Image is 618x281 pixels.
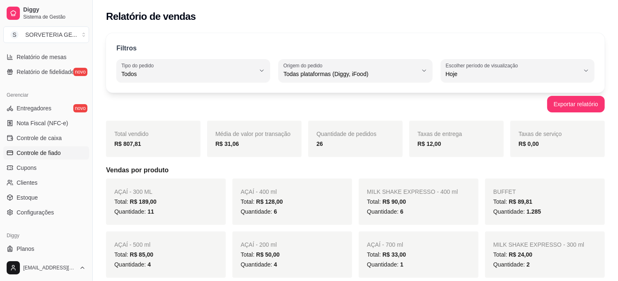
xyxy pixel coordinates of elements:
[493,208,541,215] span: Quantidade:
[17,208,54,217] span: Configurações
[23,264,76,271] span: [EMAIL_ADDRESS][DOMAIN_NAME]
[3,102,89,115] a: Entregadoresnovo
[116,59,270,82] button: Tipo do pedidoTodos
[3,3,89,23] a: DiggySistema de Gestão
[316,131,377,137] span: Quantidade de pedidos
[25,31,77,39] div: SORVETERIA GE ...
[256,198,283,205] span: R$ 128,00
[367,261,403,268] span: Quantidade:
[283,62,325,69] label: Origem do pedido
[509,198,532,205] span: R$ 89,81
[283,70,417,78] span: Todas plataformas (Diggy, iFood)
[3,26,89,43] button: Select a team
[114,131,149,137] span: Total vendido
[547,96,605,112] button: Exportar relatório
[367,208,403,215] span: Quantidade:
[17,149,61,157] span: Controle de fiado
[23,14,86,20] span: Sistema de Gestão
[17,134,62,142] span: Controle de caixa
[147,208,154,215] span: 11
[493,241,584,248] span: MILK SHAKE EXPRESSO - 300 ml
[3,191,89,204] a: Estoque
[106,10,196,23] h2: Relatório de vendas
[215,140,239,147] strong: R$ 31,06
[241,188,277,195] span: AÇAÍ - 400 ml
[3,242,89,255] a: Planos
[493,251,532,258] span: Total:
[418,140,441,147] strong: R$ 12,00
[114,251,153,258] span: Total:
[316,140,323,147] strong: 26
[241,251,280,258] span: Total:
[256,251,280,258] span: R$ 50,00
[17,193,38,202] span: Estoque
[17,53,67,61] span: Relatório de mesas
[509,251,532,258] span: R$ 24,00
[400,208,403,215] span: 6
[493,188,516,195] span: BUFFET
[278,59,432,82] button: Origem do pedidoTodas plataformas (Diggy, iFood)
[3,117,89,130] a: Nota Fiscal (NFC-e)
[17,119,68,127] span: Nota Fiscal (NFC-e)
[17,245,34,253] span: Planos
[23,6,86,14] span: Diggy
[3,88,89,102] div: Gerenciar
[114,140,141,147] strong: R$ 807,81
[121,62,157,69] label: Tipo do pedido
[241,261,277,268] span: Quantidade:
[526,208,541,215] span: 1.285
[446,70,579,78] span: Hoje
[3,146,89,160] a: Controle de fiado
[17,104,51,112] span: Entregadores
[367,241,403,248] span: AÇAÍ - 700 ml
[382,251,406,258] span: R$ 33,00
[441,59,594,82] button: Escolher período de visualizaçãoHoje
[446,62,521,69] label: Escolher período de visualização
[3,131,89,145] a: Controle de caixa
[367,198,406,205] span: Total:
[493,261,530,268] span: Quantidade:
[114,208,154,215] span: Quantidade:
[493,198,532,205] span: Total:
[10,31,19,39] span: S
[114,188,152,195] span: AÇAÍ - 300 ML
[241,241,277,248] span: AÇAÍ - 200 ml
[418,131,462,137] span: Taxas de entrega
[114,241,150,248] span: AÇAÍ - 500 ml
[147,261,151,268] span: 4
[17,179,38,187] span: Clientes
[3,161,89,174] a: Cupons
[114,261,151,268] span: Quantidade:
[519,140,539,147] strong: R$ 0,00
[17,68,74,76] span: Relatório de fidelidade
[17,164,36,172] span: Cupons
[367,188,458,195] span: MILK SHAKE EXPRESSO - 400 ml
[3,206,89,219] a: Configurações
[130,251,153,258] span: R$ 85,00
[241,198,283,205] span: Total:
[526,261,530,268] span: 2
[274,208,277,215] span: 6
[3,229,89,242] div: Diggy
[519,131,562,137] span: Taxas de serviço
[241,208,277,215] span: Quantidade:
[367,251,406,258] span: Total:
[114,198,157,205] span: Total:
[382,198,406,205] span: R$ 90,00
[3,65,89,79] a: Relatório de fidelidadenovo
[400,261,403,268] span: 1
[116,43,137,53] p: Filtros
[3,50,89,64] a: Relatório de mesas
[274,261,277,268] span: 4
[3,258,89,278] button: [EMAIL_ADDRESS][DOMAIN_NAME]
[130,198,157,205] span: R$ 189,00
[215,131,290,137] span: Média de valor por transação
[3,176,89,189] a: Clientes
[106,165,605,175] h5: Vendas por produto
[121,70,255,78] span: Todos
